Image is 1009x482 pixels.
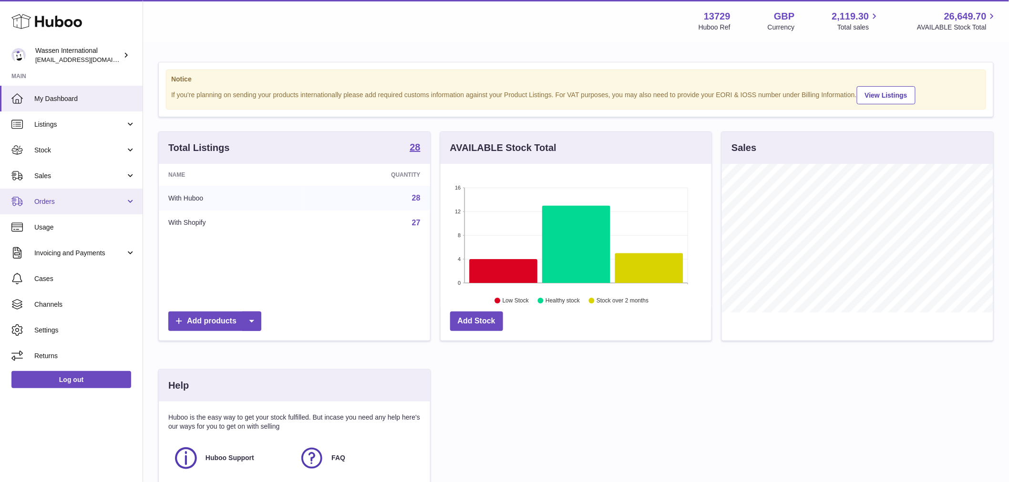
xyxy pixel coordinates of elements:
strong: Notice [171,75,981,84]
h3: Total Listings [168,141,230,154]
h3: AVAILABLE Stock Total [450,141,556,154]
a: 28 [410,142,420,154]
span: Cases [34,274,135,283]
span: 26,649.70 [944,10,987,23]
span: My Dashboard [34,94,135,103]
p: Huboo is the easy way to get your stock fulfilled. But incase you need any help here's our ways f... [168,413,421,431]
td: With Shopify [159,211,305,235]
a: Log out [11,371,131,388]
th: Quantity [305,164,430,186]
a: FAQ [299,445,415,471]
span: 2,119.30 [832,10,869,23]
th: Name [159,164,305,186]
img: gemma.moses@wassen.com [11,48,26,62]
a: Add products [168,311,261,331]
div: Currency [768,23,795,32]
span: AVAILABLE Stock Total [917,23,998,32]
span: Stock [34,146,125,155]
text: 16 [455,185,461,191]
a: 2,119.30 Total sales [832,10,880,32]
td: With Huboo [159,186,305,211]
span: Invoicing and Payments [34,249,125,258]
text: 8 [458,232,461,238]
h3: Sales [731,141,756,154]
div: If you're planning on sending your products internationally please add required customs informati... [171,85,981,104]
strong: 28 [410,142,420,152]
a: View Listings [857,86,916,104]
span: Usage [34,223,135,232]
text: 0 [458,280,461,286]
div: Huboo Ref [699,23,731,32]
span: Settings [34,326,135,335]
span: Listings [34,120,125,129]
a: Huboo Support [173,445,289,471]
span: Returns [34,351,135,361]
a: 28 [412,194,421,202]
span: FAQ [331,453,345,462]
text: Stock over 2 months [597,298,649,304]
strong: 13729 [704,10,731,23]
h3: Help [168,379,189,392]
text: Healthy stock [546,298,580,304]
text: Low Stock [503,298,529,304]
span: Total sales [837,23,880,32]
text: 12 [455,209,461,214]
span: [EMAIL_ADDRESS][DOMAIN_NAME] [35,56,140,63]
a: 26,649.70 AVAILABLE Stock Total [917,10,998,32]
a: 27 [412,219,421,227]
strong: GBP [774,10,794,23]
span: Sales [34,171,125,181]
span: Channels [34,300,135,309]
text: 4 [458,256,461,262]
span: Orders [34,197,125,206]
div: Wassen International [35,46,121,64]
span: Huboo Support [206,453,254,462]
a: Add Stock [450,311,503,331]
